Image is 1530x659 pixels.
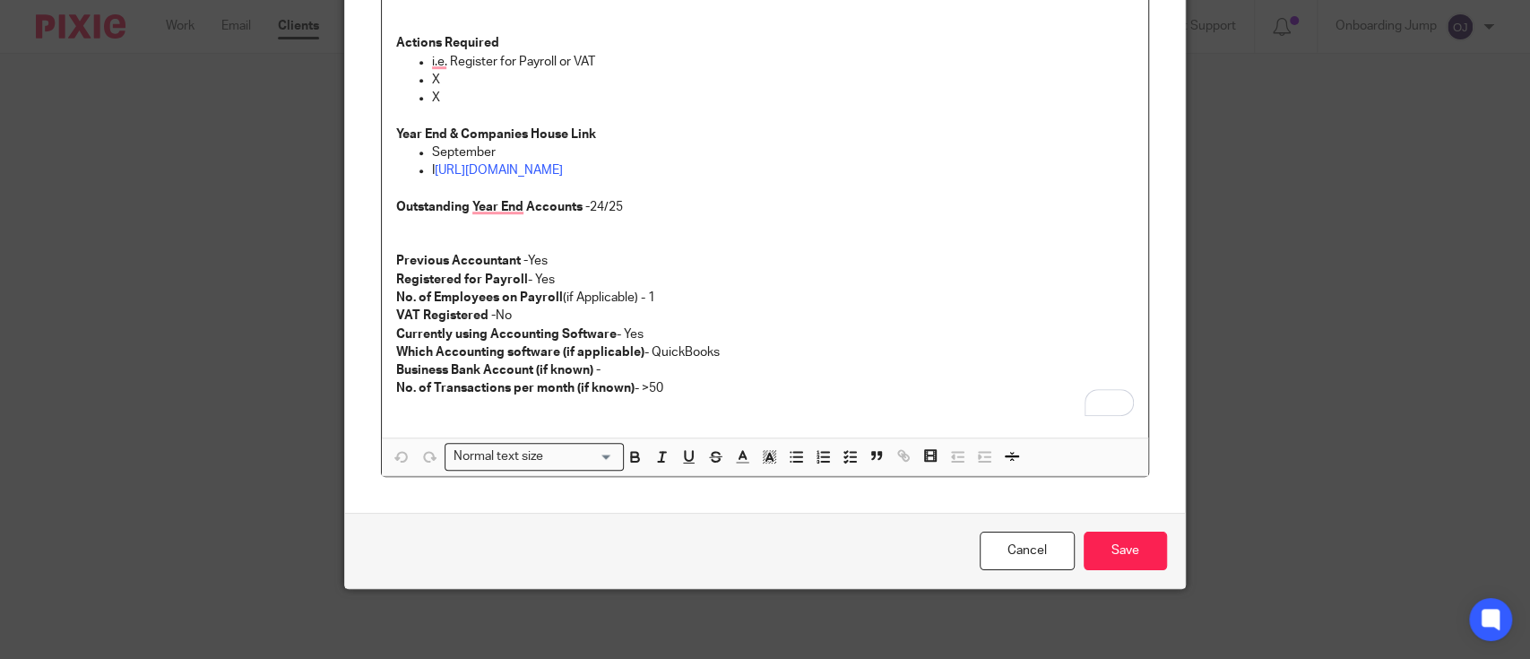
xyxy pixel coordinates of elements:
[396,201,590,213] strong: Outstanding Year End Accounts -
[980,532,1075,570] a: Cancel
[396,273,528,286] strong: Registered for Payroll
[396,37,499,49] strong: Actions Required
[432,143,1134,161] p: September
[432,161,1134,179] p: I
[396,309,496,322] strong: VAT Registered -
[396,346,644,359] strong: Which Accounting software (if applicable)
[396,255,528,267] strong: Previous Accountant -
[432,71,1134,89] p: X
[396,328,617,341] strong: Currently using Accounting Software
[396,291,563,304] strong: No. of Employees on Payroll
[396,364,601,377] strong: Business Bank Account (if known) -
[449,447,547,466] span: Normal text size
[432,53,1134,71] p: i.e. Register for Payroll or VAT
[396,307,1134,325] p: No
[396,252,1134,270] p: Yes
[396,271,1134,289] p: - Yes
[549,447,613,466] input: Search for option
[396,325,1134,343] p: - Yes
[396,382,635,395] strong: No. of Transactions per month (if known)
[435,164,563,177] a: [URL][DOMAIN_NAME]
[432,89,1134,107] p: X
[396,379,1134,397] p: - >50
[396,343,1134,361] p: - QuickBooks
[445,443,624,471] div: Search for option
[396,289,1134,307] p: (if Applicable) - 1
[1084,532,1167,570] input: Save
[396,198,1134,216] p: 24/25
[396,128,596,141] strong: Year End & Companies House Link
